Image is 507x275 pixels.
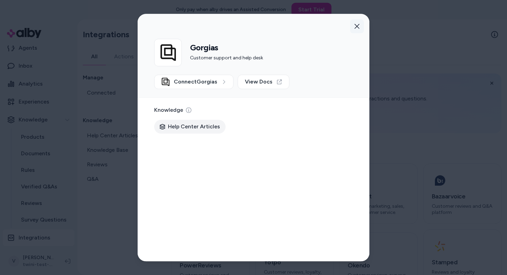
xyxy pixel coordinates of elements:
[154,75,233,89] button: ConnectGorgias
[190,54,263,62] p: Customer support and help desk
[190,42,263,53] h2: Gorgias
[168,122,220,131] span: Help Center Articles
[174,78,217,86] span: Connect Gorgias
[245,78,272,86] span: View Docs
[238,75,289,89] a: View Docs
[154,106,191,114] p: Knowledge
